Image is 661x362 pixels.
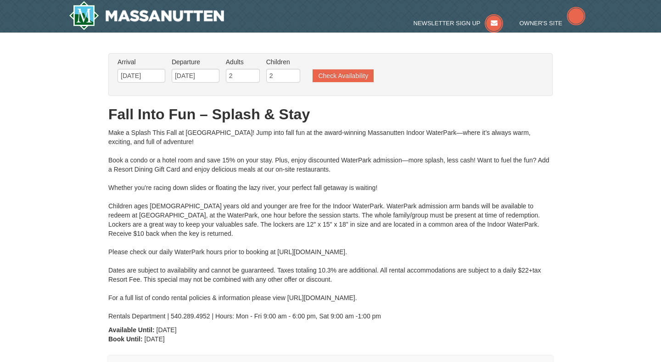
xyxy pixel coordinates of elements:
img: Massanutten Resort Logo [69,1,224,30]
strong: Book Until: [108,335,143,343]
label: Arrival [118,57,165,67]
a: Massanutten Resort [69,1,224,30]
a: Newsletter Sign Up [414,20,504,27]
span: [DATE] [145,335,165,343]
span: Owner's Site [520,20,563,27]
label: Adults [226,57,260,67]
span: [DATE] [157,326,177,334]
strong: Available Until: [108,326,155,334]
h1: Fall Into Fun – Splash & Stay [108,105,553,123]
button: Check Availability [313,69,374,82]
a: Owner's Site [520,20,586,27]
div: Make a Splash This Fall at [GEOGRAPHIC_DATA]! Jump into fall fun at the award-winning Massanutten... [108,128,553,321]
label: Departure [172,57,219,67]
label: Children [266,57,300,67]
span: Newsletter Sign Up [414,20,481,27]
